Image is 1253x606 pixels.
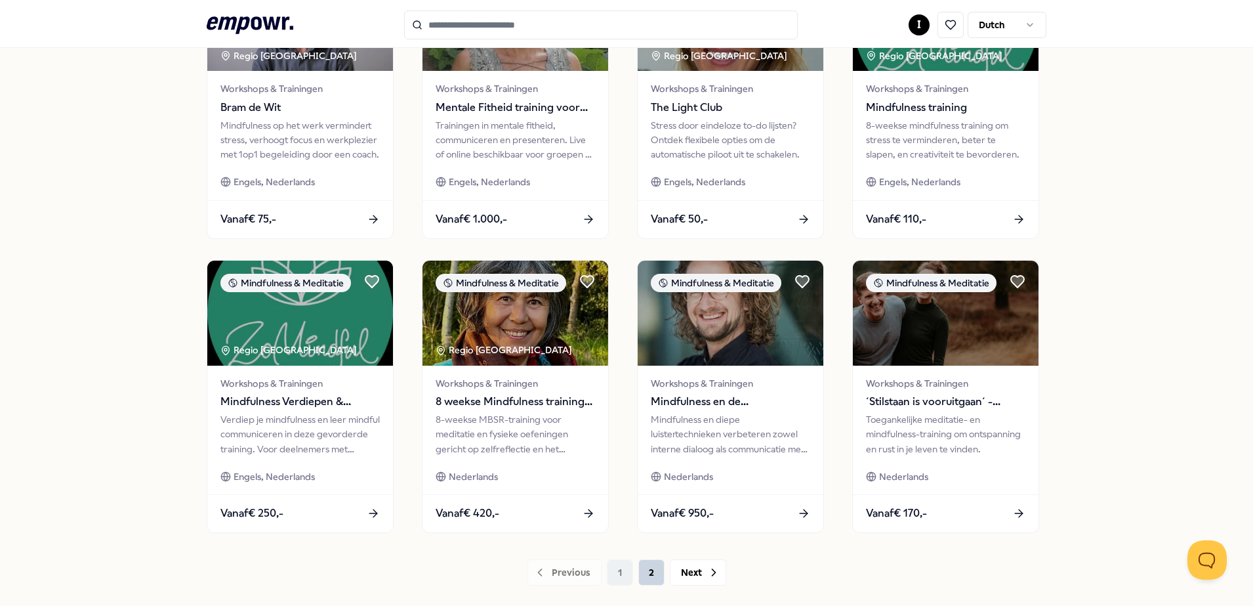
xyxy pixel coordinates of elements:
[879,469,928,484] span: Nederlands
[436,99,595,116] span: Mentale Fitheid training voor werknemers
[449,469,498,484] span: Nederlands
[436,211,507,228] span: Vanaf € 1.000,-
[234,469,315,484] span: Engels, Nederlands
[664,175,745,189] span: Engels, Nederlands
[404,11,798,39] input: Search for products, categories or subcategories
[436,274,566,292] div: Mindfulness & Meditatie
[638,559,665,586] button: 2
[234,175,315,189] span: Engels, Nederlands
[449,175,530,189] span: Engels, Nederlands
[220,211,276,228] span: Vanaf € 75,-
[651,81,810,96] span: Workshops & Trainingen
[436,393,595,410] span: 8 weekse Mindfulness training MBSR
[866,49,1004,63] div: Regio [GEOGRAPHIC_DATA]
[436,412,595,456] div: 8-weekse MBSR-training voor meditatie en fysieke oefeningen gericht op zelfreflectie en het verst...
[664,469,713,484] span: Nederlands
[866,274,996,292] div: Mindfulness & Meditatie
[651,99,810,116] span: The Light Club
[436,81,595,96] span: Workshops & Trainingen
[852,260,1039,533] a: package imageMindfulness & MeditatieWorkshops & Trainingen´Stilstaan is vooruitgaan´ - Online pro...
[651,118,810,162] div: Stress door eindeloze to-do lijsten? Ontdek flexibele opties om de automatische piloot uit te sch...
[651,274,781,292] div: Mindfulness & Meditatie
[436,343,574,357] div: Regio [GEOGRAPHIC_DATA]
[207,261,393,366] img: package image
[220,274,351,292] div: Mindfulness & Meditatie
[866,211,926,228] span: Vanaf € 110,-
[866,118,1025,162] div: 8-weekse mindfulness training om stress te verminderen, beter te slapen, en creativiteit te bevor...
[220,49,359,63] div: Regio [GEOGRAPHIC_DATA]
[220,343,359,357] div: Regio [GEOGRAPHIC_DATA]
[422,261,608,366] img: package image
[651,505,714,522] span: Vanaf € 950,-
[866,99,1025,116] span: Mindfulness training
[220,393,380,410] span: Mindfulness Verdiepen & Mindful Communiceren
[879,175,960,189] span: Engels, Nederlands
[220,505,283,522] span: Vanaf € 250,-
[853,261,1038,366] img: package image
[670,559,726,586] button: Next
[866,412,1025,456] div: Toegankelijke meditatie- en mindfulness-training om ontspanning en rust in je leven te vinden.
[220,376,380,391] span: Workshops & Trainingen
[651,412,810,456] div: Mindfulness en diepe luistertechnieken verbeteren zowel interne dialoog als communicatie met ande...
[866,393,1025,410] span: ´Stilstaan is vooruitgaan´ - Online programma van [DOMAIN_NAME]
[436,376,595,391] span: Workshops & Trainingen
[638,261,823,366] img: package image
[866,81,1025,96] span: Workshops & Trainingen
[651,376,810,391] span: Workshops & Trainingen
[651,49,789,63] div: Regio [GEOGRAPHIC_DATA]
[422,260,609,533] a: package imageMindfulness & MeditatieRegio [GEOGRAPHIC_DATA] Workshops & Trainingen8 weekse Mindfu...
[637,260,824,533] a: package imageMindfulness & MeditatieWorkshops & TrainingenMindfulness en de deeplistening-technie...
[207,260,394,533] a: package imageMindfulness & MeditatieRegio [GEOGRAPHIC_DATA] Workshops & TrainingenMindfulness Ver...
[220,99,380,116] span: Bram de Wit
[909,14,930,35] button: I
[651,393,810,410] span: Mindfulness en de deeplistening-techniek
[436,505,499,522] span: Vanaf € 420,-
[866,376,1025,391] span: Workshops & Trainingen
[436,118,595,162] div: Trainingen in mentale fitheid, communiceren en presenteren. Live of online beschikbaar voor groep...
[866,505,927,522] span: Vanaf € 170,-
[220,81,380,96] span: Workshops & Trainingen
[220,412,380,456] div: Verdiep je mindfulness en leer mindful communiceren in deze gevorderde training. Voor deelnemers ...
[1187,540,1227,580] iframe: Help Scout Beacon - Open
[651,211,708,228] span: Vanaf € 50,-
[220,118,380,162] div: Mindfulness op het werk vermindert stress, verhoogt focus en werkplezier met 1op1 begeleiding doo...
